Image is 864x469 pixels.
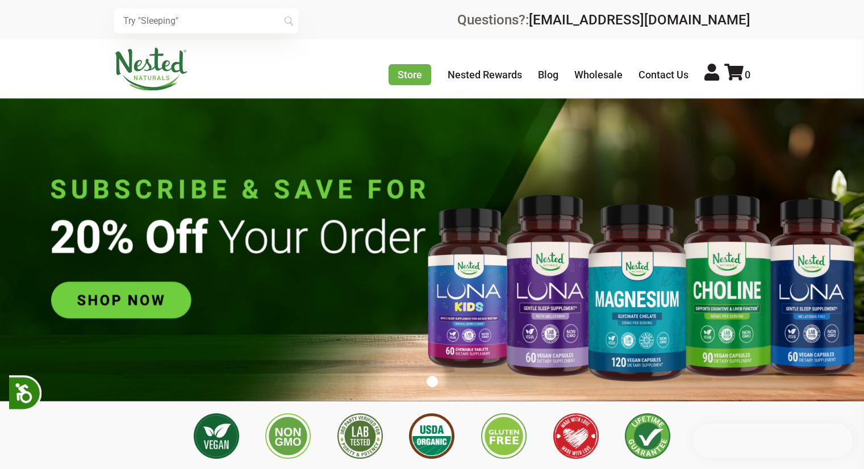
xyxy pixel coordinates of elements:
[265,413,311,459] img: Non GMO
[337,413,383,459] img: 3rd Party Lab Tested
[693,424,853,458] iframe: Button to open loyalty program pop-up
[114,9,298,33] input: Try "Sleeping"
[481,413,527,459] img: Gluten Free
[427,376,438,387] button: 1 of 1
[553,413,599,459] img: Made with Love
[457,13,750,27] div: Questions?:
[529,12,750,28] a: [EMAIL_ADDRESS][DOMAIN_NAME]
[389,64,431,85] a: Store
[114,48,188,91] img: Nested Naturals
[194,413,239,459] img: Vegan
[625,413,670,459] img: Lifetime Guarantee
[409,413,454,459] img: USDA Organic
[448,69,522,81] a: Nested Rewards
[538,69,558,81] a: Blog
[745,69,750,81] span: 0
[574,69,623,81] a: Wholesale
[724,69,750,81] a: 0
[638,69,688,81] a: Contact Us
